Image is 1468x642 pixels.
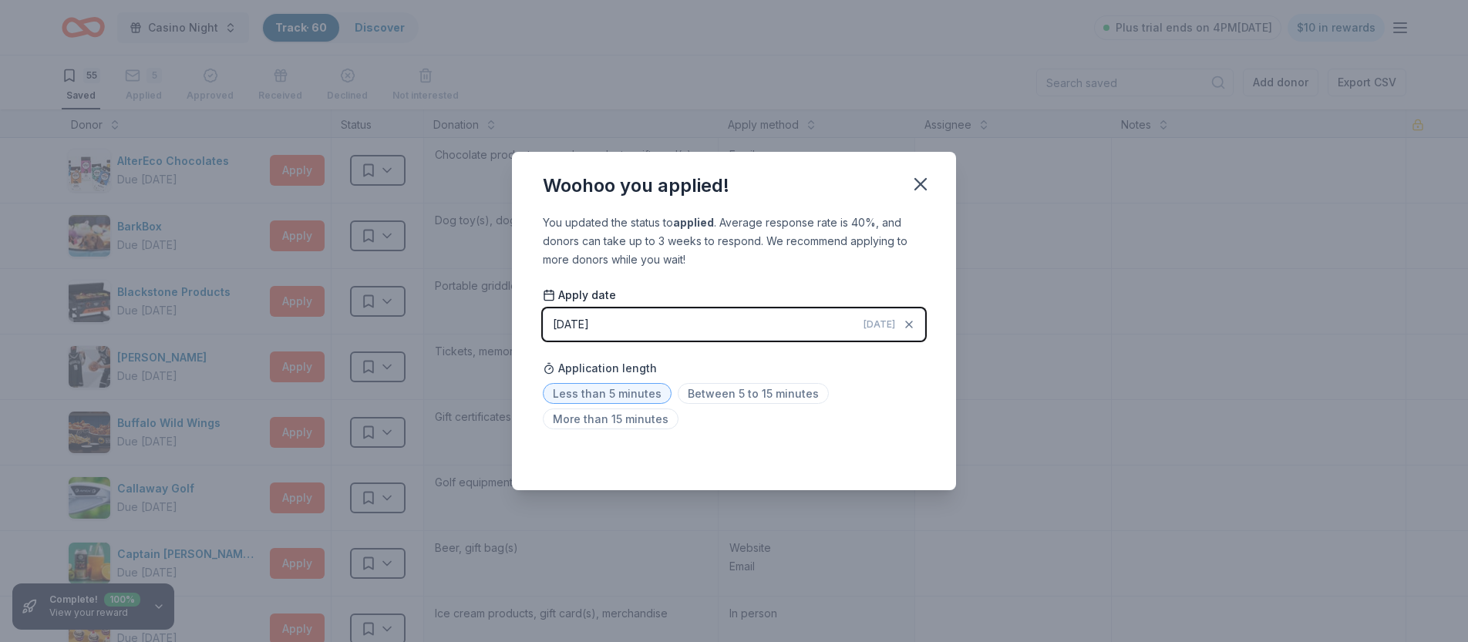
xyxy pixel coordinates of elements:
[543,173,729,198] div: Woohoo you applied!
[678,383,829,404] span: Between 5 to 15 minutes
[543,408,678,429] span: More than 15 minutes
[543,359,657,378] span: Application length
[543,213,925,269] div: You updated the status to . Average response rate is 40%, and donors can take up to 3 weeks to re...
[543,383,672,404] span: Less than 5 minutes
[864,318,895,331] span: [DATE]
[543,308,925,341] button: [DATE][DATE]
[673,216,714,229] b: applied
[553,315,589,334] div: [DATE]
[543,287,616,303] span: Apply date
